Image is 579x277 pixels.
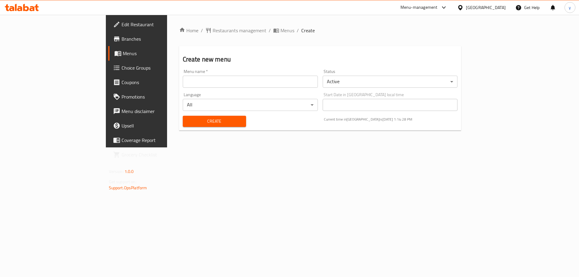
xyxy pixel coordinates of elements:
a: Edit Restaurant [108,17,203,32]
span: Restaurants management [213,27,266,34]
span: Edit Restaurant [122,21,198,28]
p: Current time in [GEOGRAPHIC_DATA] is [DATE] 1:14:28 PM [324,117,458,122]
a: Menus [108,46,203,61]
a: Coupons [108,75,203,90]
div: All [183,99,318,111]
h2: Create new menu [183,55,458,64]
a: Restaurants management [205,27,266,34]
span: Coupons [122,79,198,86]
button: Create [183,116,246,127]
input: Please enter Menu name [183,76,318,88]
span: Promotions [122,93,198,100]
span: Create [188,118,241,125]
a: Grocery Checklist [108,147,203,162]
a: Menu disclaimer [108,104,203,118]
div: [GEOGRAPHIC_DATA] [466,4,506,11]
div: Menu-management [400,4,438,11]
li: / [297,27,299,34]
span: Menus [280,27,294,34]
div: Active [323,76,458,88]
span: y [569,4,571,11]
span: Menu disclaimer [122,108,198,115]
span: Upsell [122,122,198,129]
a: Menus [273,27,294,34]
nav: breadcrumb [179,27,461,34]
span: Choice Groups [122,64,198,71]
a: Branches [108,32,203,46]
span: Get support on: [109,178,137,186]
span: Branches [122,35,198,42]
a: Choice Groups [108,61,203,75]
a: Support.OpsPlatform [109,184,147,192]
span: Create [301,27,315,34]
li: / [269,27,271,34]
span: Menus [123,50,198,57]
span: Grocery Checklist [122,151,198,158]
a: Promotions [108,90,203,104]
a: Upsell [108,118,203,133]
span: Coverage Report [122,137,198,144]
a: Coverage Report [108,133,203,147]
span: Version: [109,168,124,175]
span: 1.0.0 [125,168,134,175]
